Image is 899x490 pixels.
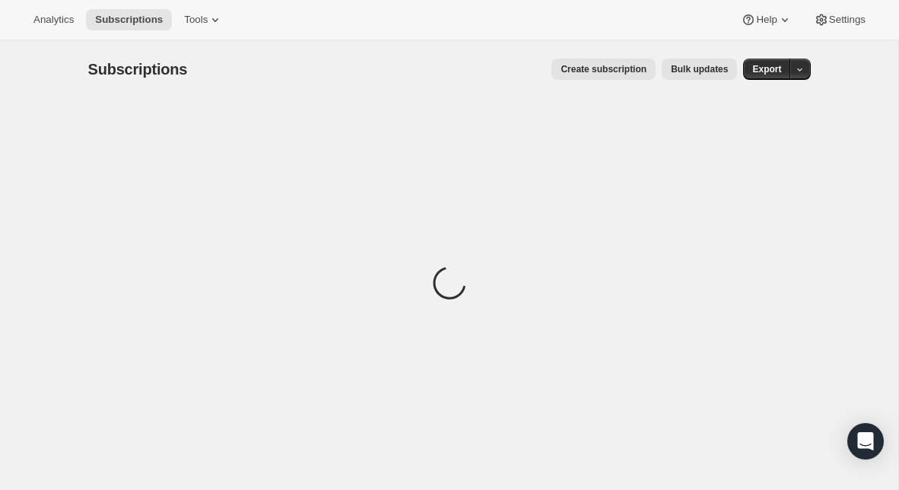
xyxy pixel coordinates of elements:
[732,9,801,30] button: Help
[88,61,188,78] span: Subscriptions
[33,14,74,26] span: Analytics
[805,9,875,30] button: Settings
[847,423,884,460] div: Open Intercom Messenger
[756,14,777,26] span: Help
[95,14,163,26] span: Subscriptions
[184,14,208,26] span: Tools
[743,59,790,80] button: Export
[175,9,232,30] button: Tools
[86,9,172,30] button: Subscriptions
[551,59,656,80] button: Create subscription
[24,9,83,30] button: Analytics
[752,63,781,75] span: Export
[561,63,646,75] span: Create subscription
[671,63,728,75] span: Bulk updates
[829,14,866,26] span: Settings
[662,59,737,80] button: Bulk updates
